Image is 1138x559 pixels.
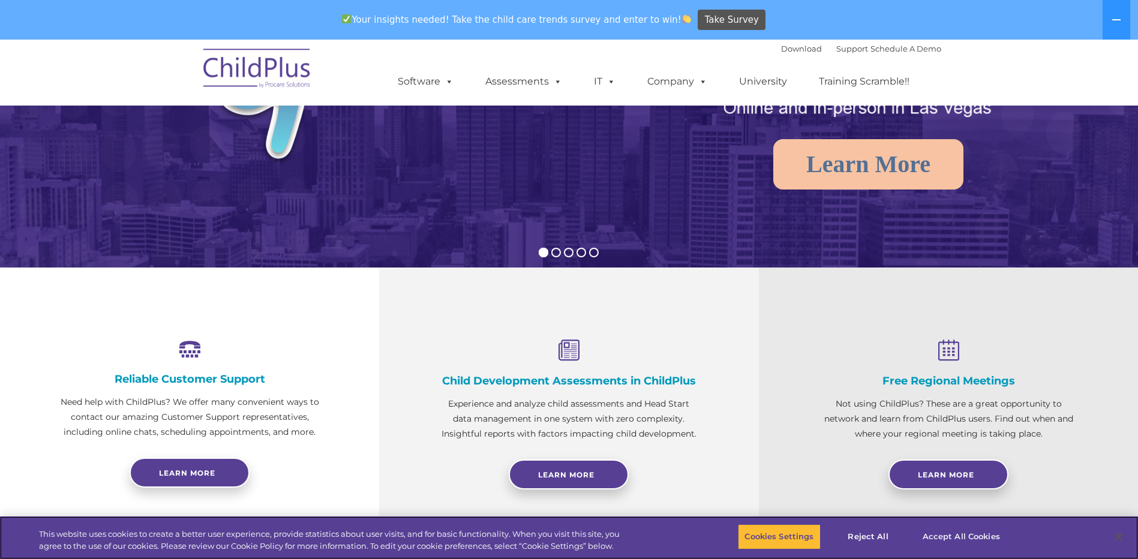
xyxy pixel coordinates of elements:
span: Learn more [159,468,215,477]
a: Download [781,44,822,53]
a: Support [836,44,868,53]
button: Cookies Settings [738,524,820,549]
a: Company [635,70,719,94]
a: Schedule A Demo [870,44,941,53]
h4: Free Regional Meetings [819,374,1078,387]
a: Learn More [509,459,629,489]
span: Your insights needed! Take the child care trends survey and enter to win! [337,8,696,31]
a: Assessments [473,70,574,94]
a: Learn More [773,139,963,190]
p: Experience and analyze child assessments and Head Start data management in one system with zero c... [439,396,698,441]
font: | [781,44,941,53]
div: This website uses cookies to create a better user experience, provide statistics about user visit... [39,528,626,552]
span: Learn More [918,470,974,479]
h4: Reliable Customer Support [60,372,319,386]
a: Learn more [130,458,250,488]
p: Need help with ChildPlus? We offer many convenient ways to contact our amazing Customer Support r... [60,395,319,440]
a: IT [582,70,627,94]
a: Take Survey [698,10,765,31]
span: Phone number [167,128,218,137]
a: Learn More [888,459,1008,489]
h4: Child Development Assessments in ChildPlus [439,374,698,387]
a: Training Scramble!! [807,70,921,94]
img: 👏 [682,14,691,23]
button: Reject All [831,524,906,549]
img: ✅ [342,14,351,23]
span: Last name [167,79,203,88]
p: Not using ChildPlus? These are a great opportunity to network and learn from ChildPlus users. Fin... [819,396,1078,441]
span: Take Survey [705,10,759,31]
a: University [727,70,799,94]
button: Accept All Cookies [916,524,1007,549]
a: Software [386,70,466,94]
img: ChildPlus by Procare Solutions [197,40,317,100]
button: Close [1106,524,1132,550]
span: Learn More [538,470,594,479]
